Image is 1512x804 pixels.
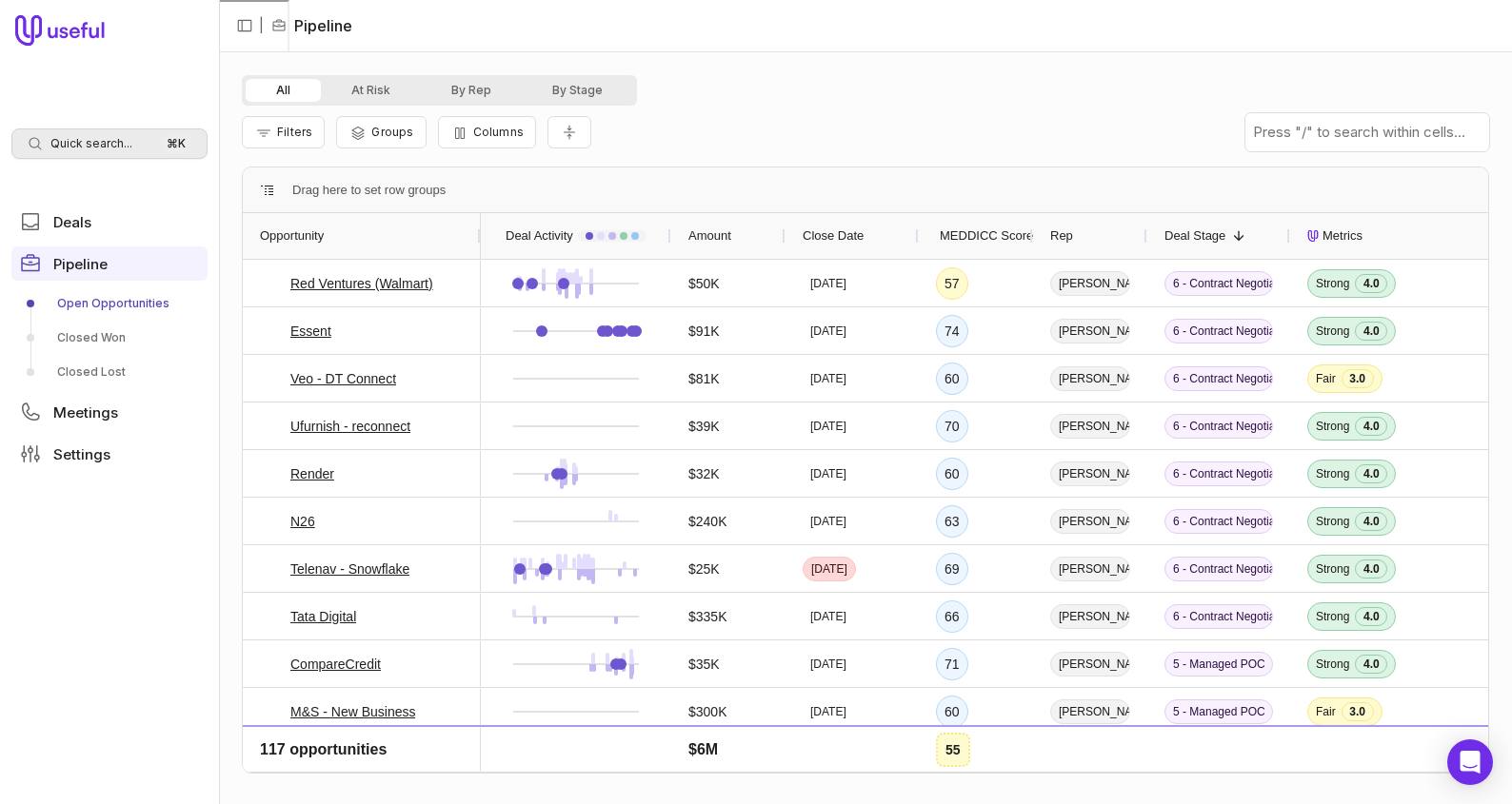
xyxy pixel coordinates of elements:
button: All [246,79,321,102]
button: Columns [438,116,536,148]
time: [DATE] [810,371,846,386]
kbd: ⌘ K [161,134,191,153]
span: [PERSON_NAME] [1050,747,1130,772]
span: 6 - Contract Negotiation [1164,509,1273,534]
a: M&S - New Business [290,700,415,723]
span: $91K [688,320,720,343]
span: 4.0 [1355,512,1387,531]
div: 71 [936,648,968,680]
a: Essent [290,320,331,343]
span: 6 - Contract Negotiation [1164,366,1273,391]
span: 5 - Managed POC [1164,652,1273,677]
time: [DATE] [810,657,846,672]
a: Ufurnish - reconnect [290,415,410,438]
span: Strong [1316,419,1349,434]
time: [DATE] [810,609,846,624]
span: $32K [688,462,720,485]
span: Quick search... [50,136,132,151]
a: Meetings [11,395,208,429]
a: Engagedly [290,748,353,771]
span: Deals [53,215,91,229]
span: Drag here to set row groups [292,179,446,202]
span: 6 - Contract Negotiation [1164,319,1273,343]
a: Settings [11,437,208,471]
span: 4.0 [1355,464,1387,483]
a: CompareCredit [290,653,381,676]
span: Strong [1316,514,1349,529]
button: Group Pipeline [336,116,426,148]
span: [PERSON_NAME] [1050,652,1130,677]
div: Row Groups [292,179,446,202]
span: Meetings [53,405,118,420]
span: [PERSON_NAME] [1050,271,1130,296]
span: $335K [688,605,726,628]
span: Close Date [803,225,864,247]
a: Render [290,462,334,485]
span: Deal Activity [506,225,573,247]
button: Collapse sidebar [230,11,259,40]
a: Telenav - Snowflake [290,558,409,580]
span: $81K [688,367,720,390]
span: 4.0 [1355,655,1387,674]
div: 60 [936,696,968,728]
button: Filter Pipeline [242,116,325,148]
span: 5 - Managed POC [1164,747,1273,772]
span: [PERSON_NAME] [1050,461,1130,486]
span: Weak [1316,752,1344,767]
a: Pipeline [11,246,208,281]
button: By Rep [421,79,522,102]
div: 57 [936,267,968,300]
span: 6 - Contract Negotiation [1164,414,1273,439]
span: 3.0 [1342,369,1374,388]
div: 60 [936,363,968,395]
a: Closed Won [11,323,208,353]
span: Strong [1316,324,1349,339]
span: $15K [688,748,720,771]
span: 3.0 [1342,702,1374,721]
span: 4.0 [1355,607,1387,626]
button: By Stage [522,79,633,102]
span: Strong [1316,561,1349,577]
div: Pipeline submenu [11,288,208,387]
span: Strong [1316,609,1349,624]
span: Pipeline [53,257,108,271]
time: [DATE] [810,466,846,481]
span: Strong [1316,276,1349,291]
time: [DATE] [810,514,846,529]
span: Strong [1316,466,1349,481]
span: 4.0 [1355,274,1387,293]
span: [PERSON_NAME] [1050,414,1130,439]
div: 69 [936,553,968,585]
span: $25K [688,558,720,580]
span: [PERSON_NAME] [1050,319,1130,343]
span: Opportunity [260,225,324,247]
span: $50K [688,272,720,295]
span: [PERSON_NAME] [1050,604,1130,629]
span: Fair [1316,371,1336,386]
span: Metrics [1323,225,1363,247]
time: [DATE] [810,276,846,291]
span: $240K [688,510,726,533]
span: 2.0 [1350,750,1383,769]
span: Deal Stage [1164,225,1225,247]
div: Open Intercom Messenger [1447,739,1493,785]
button: Collapse all rows [547,116,591,149]
span: 4.0 [1355,322,1387,341]
a: Deals [11,205,208,239]
div: 60 [936,458,968,490]
span: [PERSON_NAME] [1050,366,1130,391]
a: Closed Lost [11,357,208,387]
span: [PERSON_NAME] [1050,557,1130,581]
span: $39K [688,415,720,438]
a: Tata Digital [290,605,356,628]
span: Groups [371,125,413,139]
span: $300K [688,700,726,723]
span: [PERSON_NAME] [1050,699,1130,724]
span: 6 - Contract Negotiation [1164,604,1273,629]
div: 70 [936,410,968,442]
li: Pipeline [271,14,352,37]
span: 6 - Contract Negotiation [1164,557,1273,581]
div: 74 [936,315,968,347]
span: 6 - Contract Negotiation [1164,271,1273,296]
span: 6 - Contract Negotiation [1164,461,1273,486]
